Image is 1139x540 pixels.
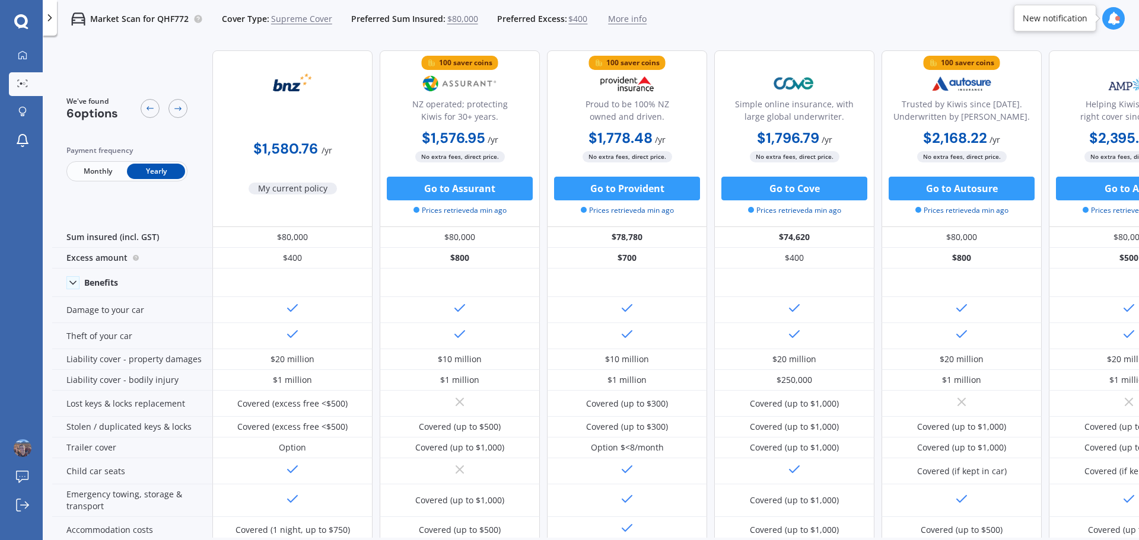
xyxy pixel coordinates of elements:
[581,205,674,216] span: Prices retrieved a min ago
[822,134,832,145] span: / yr
[69,164,127,179] span: Monthly
[52,248,212,269] div: Excess amount
[568,13,587,25] span: $400
[419,421,501,433] div: Covered (up to $500)
[380,248,540,269] div: $800
[882,227,1042,248] div: $80,000
[212,227,373,248] div: $80,000
[942,374,981,386] div: $1 million
[66,145,187,156] div: Payment frequency
[588,129,653,147] b: $1,778.48
[755,69,833,98] img: Cove.webp
[271,353,314,365] div: $20 million
[236,524,350,536] div: Covered (1 night, up to $750)
[772,353,816,365] div: $20 million
[428,59,436,67] img: points
[447,13,478,25] span: $80,000
[415,442,504,453] div: Covered (up to $1,000)
[488,134,498,145] span: / yr
[757,129,819,147] b: $1,796.79
[915,205,1008,216] span: Prices retrieved a min ago
[721,177,867,200] button: Go to Cove
[52,227,212,248] div: Sum insured (incl. GST)
[212,248,373,269] div: $400
[547,227,707,248] div: $78,780
[750,442,839,453] div: Covered (up to $1,000)
[777,374,812,386] div: $250,000
[84,277,118,288] div: Benefits
[917,442,1006,453] div: Covered (up to $1,000)
[52,370,212,391] div: Liability cover - bodily injury
[387,177,533,200] button: Go to Assurant
[380,227,540,248] div: $80,000
[279,442,306,453] div: Option
[497,13,567,25] span: Preferred Excess:
[415,151,505,162] span: No extra fees, direct price.
[253,69,332,98] img: BNZ.png
[917,151,1007,162] span: No extra fees, direct price.
[90,13,189,25] p: Market Scan for QHF772
[237,421,348,433] div: Covered (excess free <$500)
[921,524,1003,536] div: Covered (up to $500)
[750,524,839,536] div: Covered (up to $1,000)
[1023,12,1087,24] div: New notification
[724,98,864,127] div: Simple online insurance, with large global underwriter.
[591,442,664,453] div: Option $<8/month
[547,248,707,269] div: $700
[413,205,507,216] span: Prices retrieved a min ago
[655,134,666,145] span: / yr
[52,417,212,437] div: Stolen / duplicated keys & locks
[750,398,839,410] div: Covered (up to $1,000)
[922,69,1001,98] img: Autosure.webp
[421,69,499,98] img: Assurant.png
[237,398,348,410] div: Covered (excess free <$500)
[127,164,185,179] span: Yearly
[52,437,212,458] div: Trailer cover
[750,494,839,506] div: Covered (up to $1,000)
[249,183,337,194] span: My current policy
[595,59,603,67] img: points
[222,13,269,25] span: Cover Type:
[714,227,874,248] div: $74,620
[422,129,485,147] b: $1,576.95
[52,297,212,323] div: Damage to your car
[882,248,1042,269] div: $800
[322,145,332,156] span: / yr
[14,439,31,457] img: ACg8ocLiDEtU42L5NSJvY4cS5cGj9RDYpVm_qOMkukIx1l69SCmhRagW=s96-c
[52,349,212,370] div: Liability cover - property damages
[608,13,647,25] span: More info
[438,353,482,365] div: $10 million
[554,177,700,200] button: Go to Provident
[917,421,1006,433] div: Covered (up to $1,000)
[351,13,446,25] span: Preferred Sum Insured:
[52,323,212,349] div: Theft of your car
[52,391,212,417] div: Lost keys & locks replacement
[586,421,668,433] div: Covered (up to $300)
[440,374,479,386] div: $1 million
[66,96,118,107] span: We've found
[607,374,647,386] div: $1 million
[892,98,1032,127] div: Trusted by Kiwis since [DATE]. Underwritten by [PERSON_NAME].
[390,98,530,127] div: NZ operated; protecting Kiwis for 30+ years.
[750,421,839,433] div: Covered (up to $1,000)
[923,129,987,147] b: $2,168.22
[415,494,504,506] div: Covered (up to $1,000)
[52,484,212,517] div: Emergency towing, storage & transport
[273,374,312,386] div: $1 million
[750,151,839,162] span: No extra fees, direct price.
[583,151,672,162] span: No extra fees, direct price.
[419,524,501,536] div: Covered (up to $500)
[588,69,666,98] img: Provident.png
[748,205,841,216] span: Prices retrieved a min ago
[439,57,492,69] div: 100 saver coins
[253,139,318,158] b: $1,580.76
[714,248,874,269] div: $400
[66,106,118,121] span: 6 options
[889,177,1035,200] button: Go to Autosure
[271,13,332,25] span: Supreme Cover
[941,57,994,69] div: 100 saver coins
[605,353,649,365] div: $10 million
[917,465,1007,477] div: Covered (if kept in car)
[990,134,1000,145] span: / yr
[606,57,660,69] div: 100 saver coins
